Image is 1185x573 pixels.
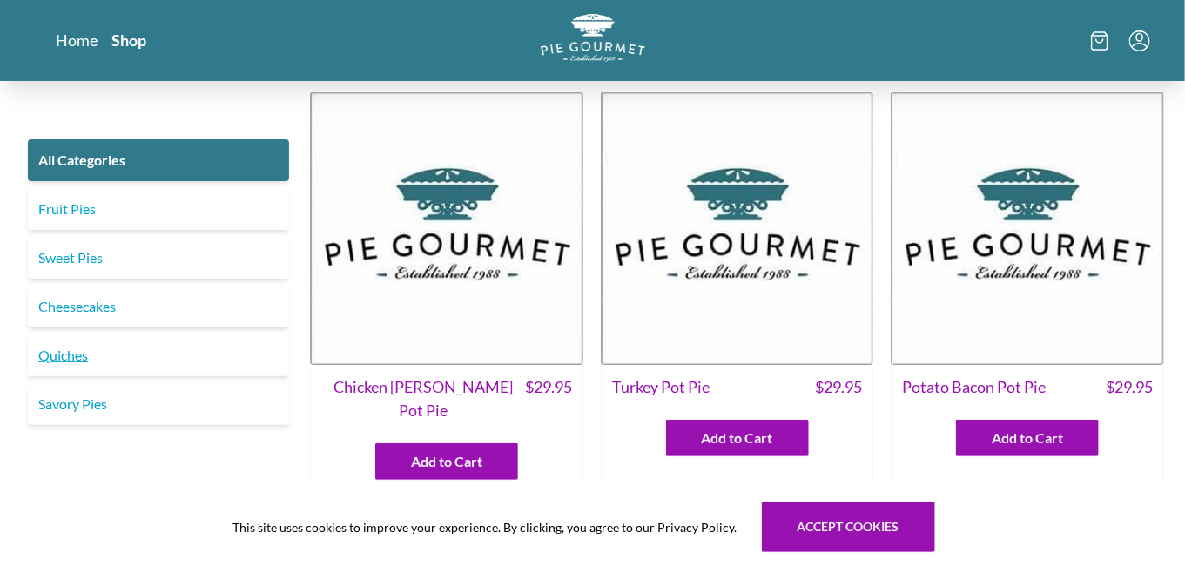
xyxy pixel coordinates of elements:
span: Turkey Pot Pie [612,375,710,399]
span: $ 29.95 [525,375,572,422]
span: $ 29.95 [1106,375,1153,399]
span: Add to Cart [992,428,1063,448]
button: Accept cookies [762,502,935,552]
span: Add to Cart [702,428,773,448]
button: Add to Cart [375,443,518,480]
button: Add to Cart [956,420,1099,456]
span: This site uses cookies to improve your experience. By clicking, you agree to our Privacy Policy. [233,518,737,536]
button: Add to Cart [666,420,809,456]
span: Potato Bacon Pot Pie [902,375,1046,399]
span: $ 29.95 [815,375,862,399]
a: Shop [112,30,147,51]
a: Home [57,30,98,51]
span: Add to Cart [411,451,482,472]
a: All Categories [28,139,289,181]
a: Quiches [28,334,289,376]
img: Potato Bacon Pot Pie [891,91,1164,365]
a: Savory Pies [28,383,289,425]
img: Chicken Curry Pot Pie [310,91,583,365]
button: Menu [1129,30,1150,51]
a: Fruit Pies [28,188,289,230]
span: Chicken [PERSON_NAME] Pot Pie [321,375,525,422]
img: logo [541,14,645,62]
a: Logo [541,14,645,67]
a: Cheesecakes [28,286,289,327]
img: Turkey Pot Pie [601,91,874,365]
a: Sweet Pies [28,237,289,279]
